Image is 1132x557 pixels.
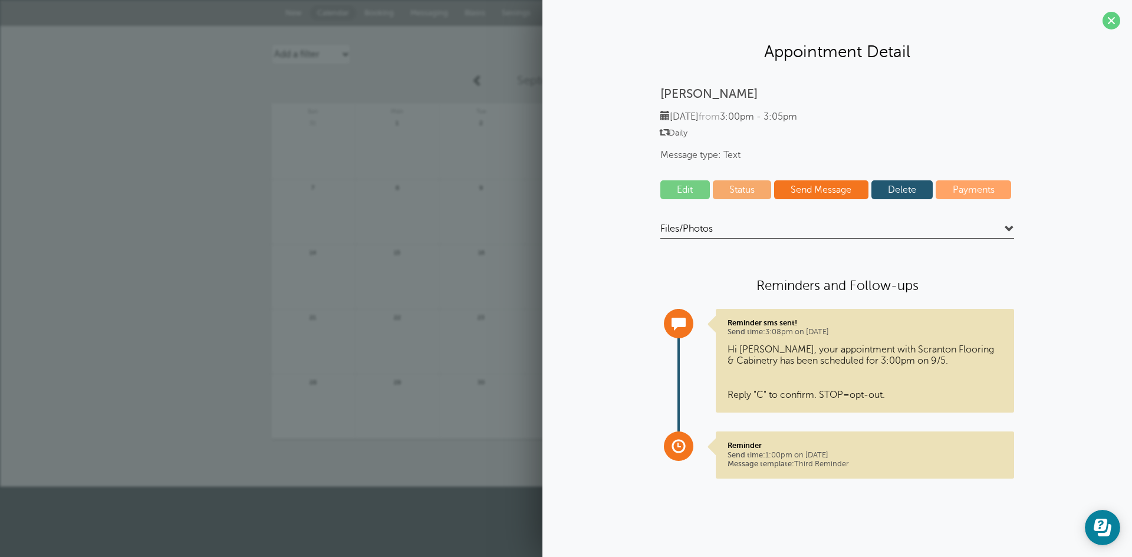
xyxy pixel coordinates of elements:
span: Settings [502,8,531,17]
span: 7 [308,183,318,192]
p: 1:00pm on [DATE] Third Reminder [728,441,1002,469]
span: Calendar [317,8,349,17]
span: Wed [524,103,607,115]
span: 2 [476,118,486,127]
span: 8 [392,183,403,192]
span: 9 [476,183,486,192]
a: Edit [660,180,710,199]
span: from [699,111,720,122]
span: 14 [308,248,318,256]
span: September [517,74,576,87]
span: 15 [392,248,403,256]
span: Send time: [728,451,765,459]
span: Blasts [465,8,485,17]
span: Messaging [410,8,448,17]
span: 1 [392,118,403,127]
span: Send time: [728,328,765,336]
a: Payments [936,180,1011,199]
span: [DATE] 3:00pm - 3:05pm [660,111,797,122]
h4: Reminders and Follow-ups [660,277,1014,294]
span: 29 [392,377,403,386]
a: September 2025 [490,68,642,94]
span: Message template: [728,460,794,468]
p: 3:08pm on [DATE] [728,318,1002,337]
span: 16 [476,248,486,256]
strong: Reminder sms sent! [728,318,797,327]
h2: Appointment Detail [554,41,1120,62]
span: Daily [660,127,1014,138]
span: Files/Photos [660,223,713,235]
span: Message type: Text [660,150,1014,161]
span: Sun [271,103,355,115]
span: 28 [308,377,318,386]
a: Send Message [774,180,868,199]
span: Mon [356,103,439,115]
strong: Reminder [728,441,762,450]
span: New [285,8,302,17]
span: Booking [364,8,394,17]
p: [PERSON_NAME] [660,87,1014,101]
span: 22 [392,312,403,321]
span: 30 [476,377,486,386]
span: 21 [308,312,318,321]
p: Hi [PERSON_NAME], your appointment with Scranton Flooring & Cabinetry has been scheduled for 3:00... [728,344,1002,401]
iframe: Resource center [1085,510,1120,545]
span: Tue [440,103,524,115]
a: Status [713,180,772,199]
span: 23 [476,312,486,321]
span: 31 [308,118,318,127]
a: Delete [871,180,933,199]
a: Calendar [310,5,356,21]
